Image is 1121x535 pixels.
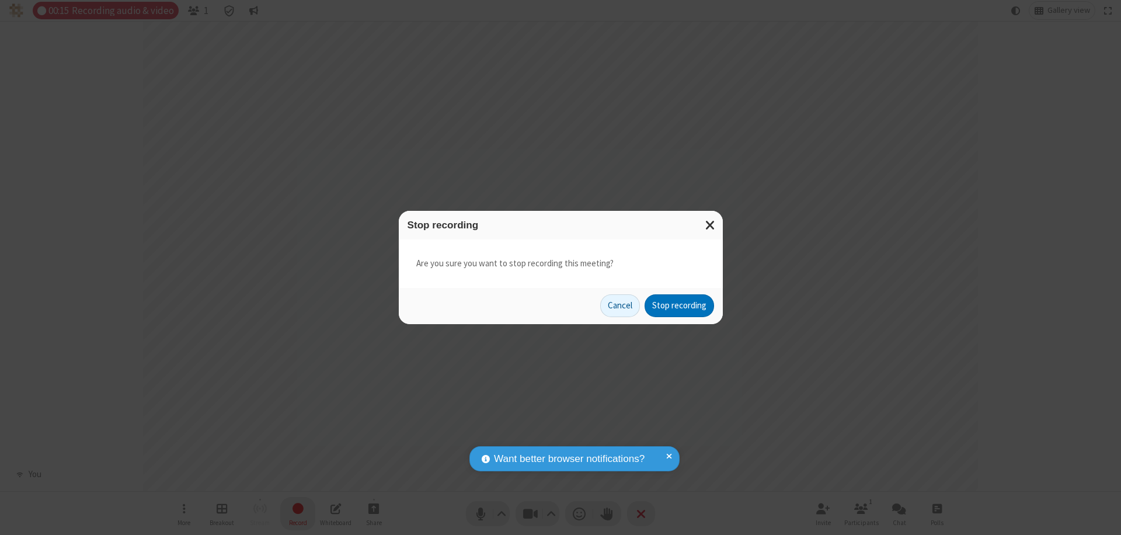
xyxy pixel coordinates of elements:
div: Are you sure you want to stop recording this meeting? [399,239,723,288]
button: Cancel [600,294,640,318]
button: Stop recording [645,294,714,318]
span: Want better browser notifications? [494,451,645,467]
button: Close modal [698,211,723,239]
h3: Stop recording [408,220,714,231]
